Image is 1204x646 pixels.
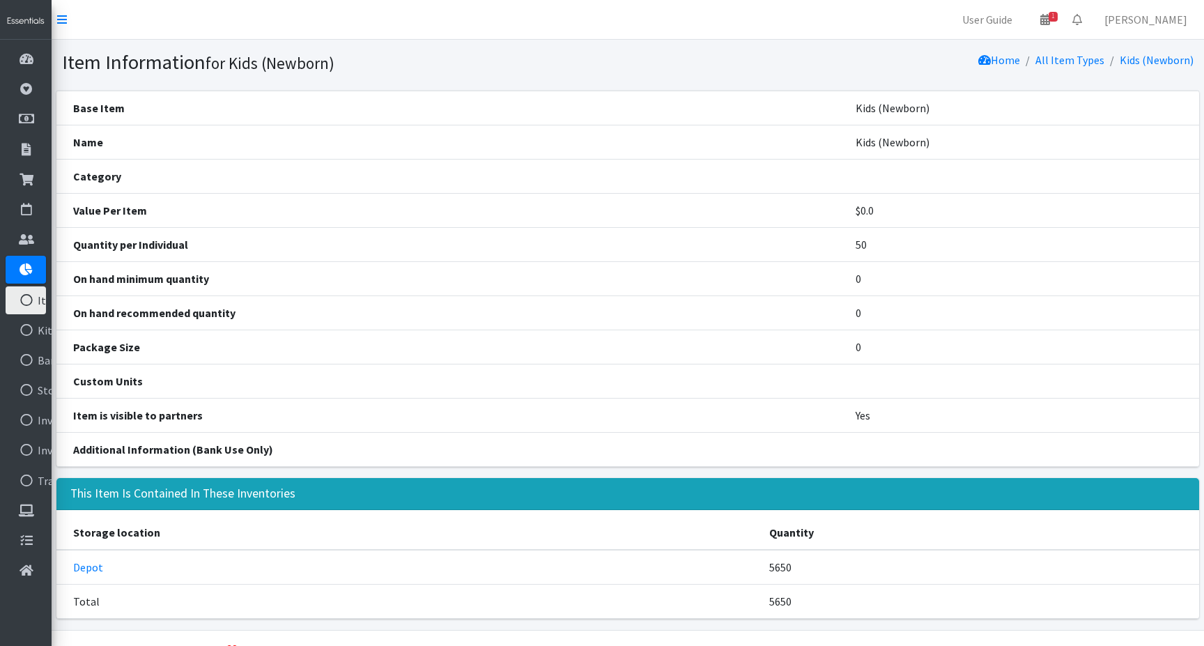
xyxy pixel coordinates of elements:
[839,91,1198,125] td: Kids (Newborn)
[56,227,839,261] th: Quantity per Individual
[1035,53,1104,67] a: All Item Types
[951,6,1024,33] a: User Guide
[761,550,1198,585] td: 5650
[56,364,839,398] th: Custom Units
[6,15,46,27] img: HumanEssentials
[56,261,839,295] th: On hand minimum quantity
[1093,6,1198,33] a: [PERSON_NAME]
[56,125,839,159] th: Name
[839,295,1198,330] td: 0
[761,516,1198,550] th: Quantity
[839,227,1198,261] td: 50
[839,125,1198,159] td: Kids (Newborn)
[1049,12,1058,22] span: 1
[56,193,839,227] th: Value Per Item
[6,467,46,495] a: Transfers
[1029,6,1061,33] a: 1
[56,584,761,618] td: Total
[839,261,1198,295] td: 0
[6,406,46,434] a: Inventory Adjustments
[56,295,839,330] th: On hand recommended quantity
[56,159,839,193] th: Category
[839,193,1198,227] td: $0.0
[839,398,1198,432] td: Yes
[6,376,46,404] a: Storage Locations
[206,53,334,73] small: for Kids (Newborn)
[6,286,46,314] a: Items & Inventory
[62,50,622,75] h1: Item Information
[56,516,761,550] th: Storage location
[761,584,1198,618] td: 5650
[6,316,46,344] a: Kits
[1120,53,1194,67] a: Kids (Newborn)
[6,436,46,464] a: Inventory Audit
[978,53,1020,67] a: Home
[73,560,103,574] a: Depot
[70,486,295,501] h2: This Item Is Contained In These Inventories
[56,398,839,432] th: Item is visible to partners
[56,330,839,364] th: Package Size
[839,330,1198,364] td: 0
[6,346,46,374] a: Barcode Items
[56,91,839,125] th: Base Item
[56,432,839,466] th: Additional Information (Bank Use Only)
